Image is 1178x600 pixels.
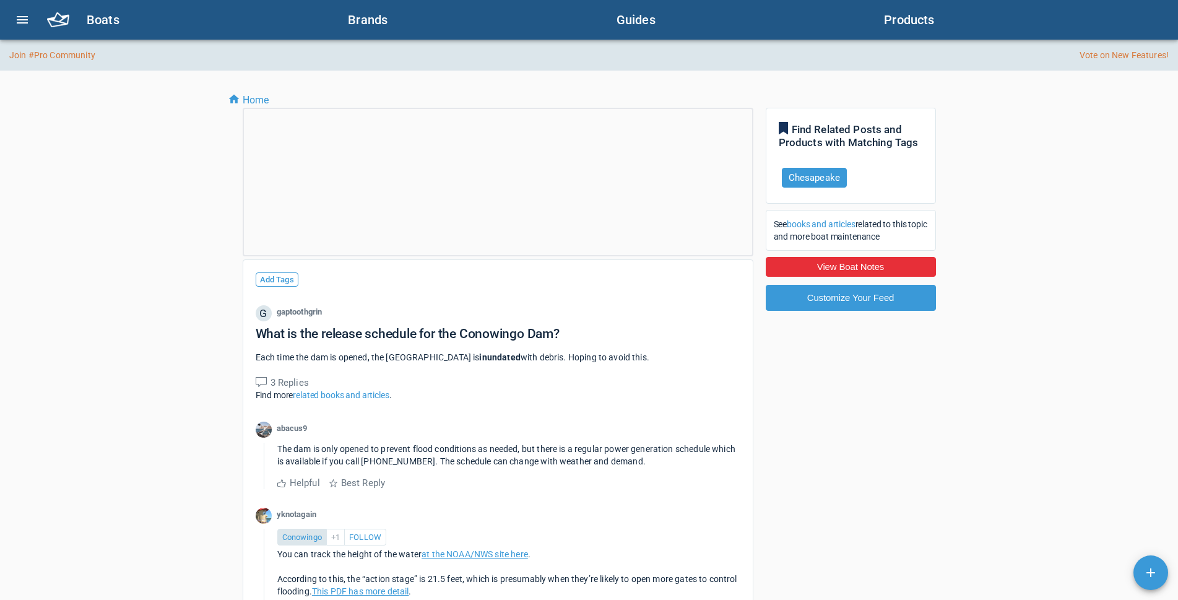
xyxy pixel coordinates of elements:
[9,49,95,61] a: Join #Pro Community
[277,444,738,466] span: The dam is only opened to prevent flood conditions as needed, but there is a regular power genera...
[277,479,286,487] img: thumbsup_outline-ee0aa536bca7ab51368ebf2f2a1f703a.digested.svg
[789,172,841,183] a: Chesapeake
[277,510,317,519] span: yknotagain
[345,529,386,546] div: FOLLOW
[256,352,480,362] span: Each time the dam is opened, the [GEOGRAPHIC_DATA] is
[409,586,411,596] span: .
[87,10,348,30] h6: Boats
[774,218,928,243] p: See related to this topic and more boat maintenance
[617,10,884,30] h6: Guides
[228,93,269,108] a: Home
[312,586,409,596] a: This PDF has more detail
[766,257,936,277] button: View Boat Notes
[277,307,323,316] span: gaptoothgrin
[277,574,739,596] span: According to this, the “action stage” is 21.5 feet, which is presumably when they’re likely to op...
[277,532,327,542] a: Conowingo
[787,219,855,229] a: books and articles
[884,10,1163,30] h6: Products
[1080,49,1169,61] a: Vote on New Features!
[329,479,337,487] img: star_outline-80eb411607ba5ab6417fc7d8fb0618c2.digested.svg
[228,93,951,108] nav: breadcrumb
[40,5,77,35] button: home
[766,285,936,311] button: Customize Your Feed
[422,549,528,559] a: at the NOAA/NWS site here
[779,122,788,134] img: followed-a2fa60e01c7782b6dcd09373c1c6a4d8.digested.svg
[256,389,740,401] p: Find more .
[528,549,531,559] span: .
[256,272,298,287] span: Add Tags
[277,549,422,559] span: You can track the height of the water
[766,262,936,272] a: View Boat Notes
[256,377,267,387] img: reply_medium-76a9a4f244e009b795ea97e2ccc54d13.digested.svg
[256,326,560,341] h1: What is the release schedule for the Conowingo Dam?
[277,424,308,433] span: abacus9
[7,5,37,35] button: menu
[277,529,327,546] div: Conowingo
[479,352,520,362] span: inundated
[348,10,616,30] h6: Brands
[341,477,386,489] span: Best Reply
[271,377,309,388] span: 3 Replies
[521,352,649,362] span: with debris. Hoping to avoid this.
[1133,555,1168,590] button: Add content actions
[290,477,320,489] span: Helpful
[47,12,69,27] img: logo-nav-a1ce161ba1cfa1de30d27ffaf15bf0db.digested.png
[779,123,919,149] span: Find Related Posts and Products with Matching Tags
[293,390,389,400] a: related books and articles
[327,529,345,546] div: + 1
[256,305,272,321] span: G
